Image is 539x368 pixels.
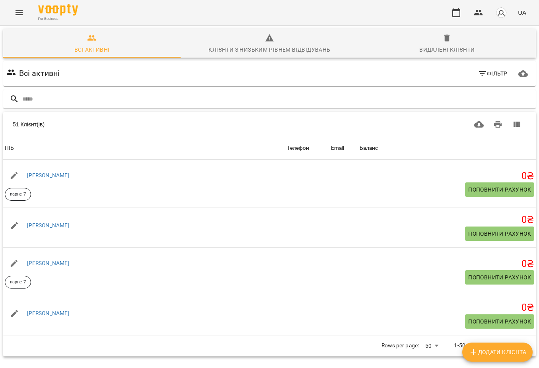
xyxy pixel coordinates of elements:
[475,66,511,81] button: Фільтр
[5,143,14,153] div: Sort
[478,69,508,78] span: Фільтр
[496,7,507,18] img: avatar_s.png
[13,120,257,128] div: 51 Клієнт(ів)
[465,227,534,241] button: Поповнити рахунок
[27,222,70,229] a: [PERSON_NAME]
[381,342,419,350] p: Rows per page:
[287,143,309,153] div: Телефон
[5,188,31,201] div: парне 7
[454,342,479,350] p: 1-50 of 51
[468,229,531,238] span: Поповнити рахунок
[515,5,529,20] button: UA
[27,310,70,316] a: [PERSON_NAME]
[360,302,534,314] h5: 0 ₴
[462,343,533,362] button: Додати клієнта
[360,143,534,153] span: Баланс
[469,115,488,134] button: Завантажити CSV
[465,182,534,197] button: Поповнити рахунок
[331,143,344,153] div: Email
[360,143,378,153] div: Баланс
[488,115,508,134] button: Друк
[3,112,536,137] div: Table Toolbar
[38,16,78,21] span: For Business
[360,143,378,153] div: Sort
[465,270,534,285] button: Поповнити рахунок
[74,45,109,54] div: Всі активні
[465,314,534,329] button: Поповнити рахунок
[331,143,344,153] div: Sort
[287,143,327,153] span: Телефон
[422,340,441,352] div: 50
[468,317,531,326] span: Поповнити рахунок
[19,67,60,79] h6: Всі активні
[419,45,475,54] div: Видалені клієнти
[506,336,525,355] button: Next Page
[468,185,531,194] span: Поповнити рахунок
[469,347,526,357] span: Додати клієнта
[507,115,526,134] button: Вигляд колонок
[5,143,284,153] span: ПІБ
[360,170,534,182] h5: 0 ₴
[208,45,330,54] div: Клієнти з низьким рівнем відвідувань
[5,143,14,153] div: ПІБ
[360,214,534,226] h5: 0 ₴
[10,279,26,286] p: парне 7
[360,258,534,270] h5: 0 ₴
[38,4,78,15] img: Voopty Logo
[518,8,526,17] span: UA
[27,260,70,266] a: [PERSON_NAME]
[27,172,70,178] a: [PERSON_NAME]
[468,273,531,282] span: Поповнити рахунок
[331,143,356,153] span: Email
[5,276,31,289] div: парне 7
[10,191,26,198] p: парне 7
[287,143,309,153] div: Sort
[10,3,29,22] button: Menu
